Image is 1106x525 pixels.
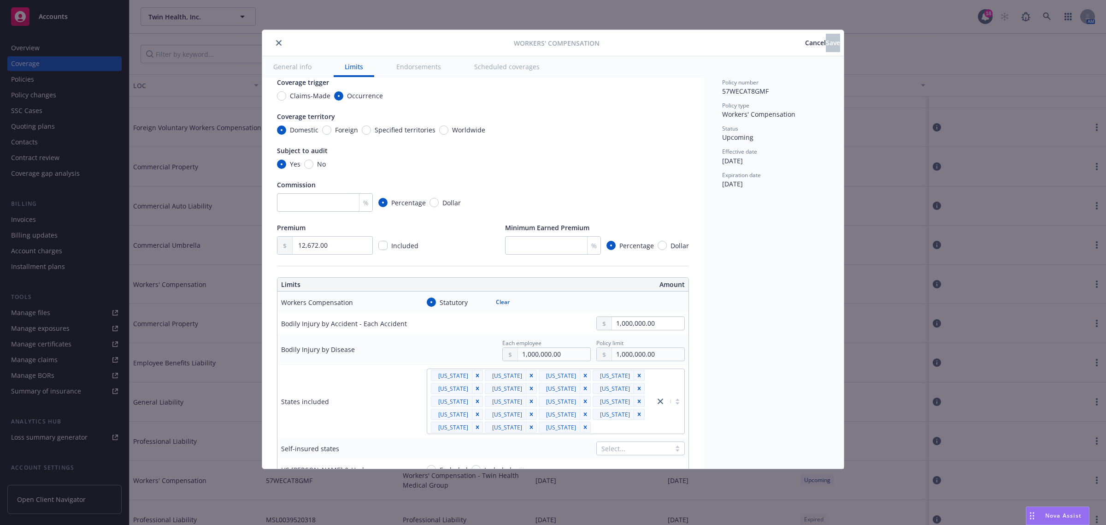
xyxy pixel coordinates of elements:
[435,397,468,406] span: [US_STATE]
[472,383,483,394] div: Remove [object Object]
[277,223,306,232] span: Premium
[655,396,666,407] a: close
[580,409,591,420] div: Remove [object Object]
[293,237,372,254] input: 0.00
[281,397,329,406] div: States included
[514,38,600,48] span: Workers' Compensation
[277,160,286,169] input: Yes
[1026,507,1038,525] div: Drag to move
[281,298,353,307] div: Workers Compensation
[438,410,468,419] span: [US_STATE]
[490,296,515,309] button: Clear
[277,278,442,292] th: Limits
[505,223,589,232] span: Minimum Earned Premium
[435,423,468,432] span: [US_STATE]
[334,56,374,77] button: Limits
[600,384,630,394] span: [US_STATE]
[362,125,371,135] input: Specified territories
[596,410,630,419] span: [US_STATE]
[438,423,468,432] span: [US_STATE]
[542,371,576,381] span: [US_STATE]
[375,125,435,135] span: Specified territories
[600,371,630,381] span: [US_STATE]
[634,396,645,407] div: Remove [object Object]
[463,56,551,77] button: Scheduled coverages
[429,198,439,207] input: Dollar
[542,423,576,432] span: [US_STATE]
[290,125,318,135] span: Domestic
[596,371,630,381] span: [US_STATE]
[262,56,323,77] button: General info
[322,125,331,135] input: Foreign
[526,370,537,381] div: Remove [object Object]
[438,397,468,406] span: [US_STATE]
[526,396,537,407] div: Remove [object Object]
[347,91,383,101] span: Occurrence
[546,397,576,406] span: [US_STATE]
[277,146,328,155] span: Subject to audit
[722,133,753,142] span: Upcoming
[518,348,590,361] input: 0.00
[488,371,522,381] span: [US_STATE]
[472,370,483,381] div: Remove [object Object]
[580,383,591,394] div: Remove [object Object]
[596,384,630,394] span: [US_STATE]
[427,465,436,474] input: Excluded
[488,410,522,419] span: [US_STATE]
[492,384,522,394] span: [US_STATE]
[722,179,743,188] span: [DATE]
[273,37,284,48] button: close
[600,410,630,419] span: [US_STATE]
[472,409,483,420] div: Remove [object Object]
[363,198,369,208] span: %
[722,171,761,179] span: Expiration date
[442,198,461,208] span: Dollar
[606,241,616,250] input: Percentage
[805,34,826,52] button: Cancel
[492,410,522,419] span: [US_STATE]
[542,384,576,394] span: [US_STATE]
[317,159,326,169] span: No
[546,423,576,432] span: [US_STATE]
[452,125,485,135] span: Worldwide
[1045,512,1082,519] span: Nova Assist
[277,125,286,135] input: Domestic
[634,409,645,420] div: Remove [object Object]
[438,384,468,394] span: [US_STATE]
[440,298,468,307] span: Statutory
[304,160,313,169] input: No
[492,423,522,432] span: [US_STATE]
[427,298,436,307] input: Statutory
[492,397,522,406] span: [US_STATE]
[277,112,335,121] span: Coverage territory
[526,409,537,420] div: Remove [object Object]
[805,38,826,47] span: Cancel
[600,397,630,406] span: [US_STATE]
[658,241,667,250] input: Dollar
[722,125,738,132] span: Status
[277,180,316,189] span: Commission
[542,410,576,419] span: [US_STATE]
[435,410,468,419] span: [US_STATE]
[722,156,743,165] span: [DATE]
[580,396,591,407] div: Remove [object Object]
[290,91,330,101] span: Claims-Made
[439,125,448,135] input: Worldwide
[378,198,388,207] input: Percentage
[546,410,576,419] span: [US_STATE]
[546,371,576,381] span: [US_STATE]
[281,444,339,453] div: Self-insured states
[385,56,452,77] button: Endorsements
[472,422,483,433] div: Remove [object Object]
[488,423,522,432] span: [US_STATE]
[722,101,749,109] span: Policy type
[488,384,522,394] span: [US_STATE]
[277,91,286,101] input: Claims-Made
[546,384,576,394] span: [US_STATE]
[484,465,512,475] span: Included
[281,319,407,328] div: Bodily Injury by Accident - Each Accident
[391,241,418,250] span: Included
[334,91,343,101] input: Occurrence
[435,384,468,394] span: [US_STATE]
[591,241,597,251] span: %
